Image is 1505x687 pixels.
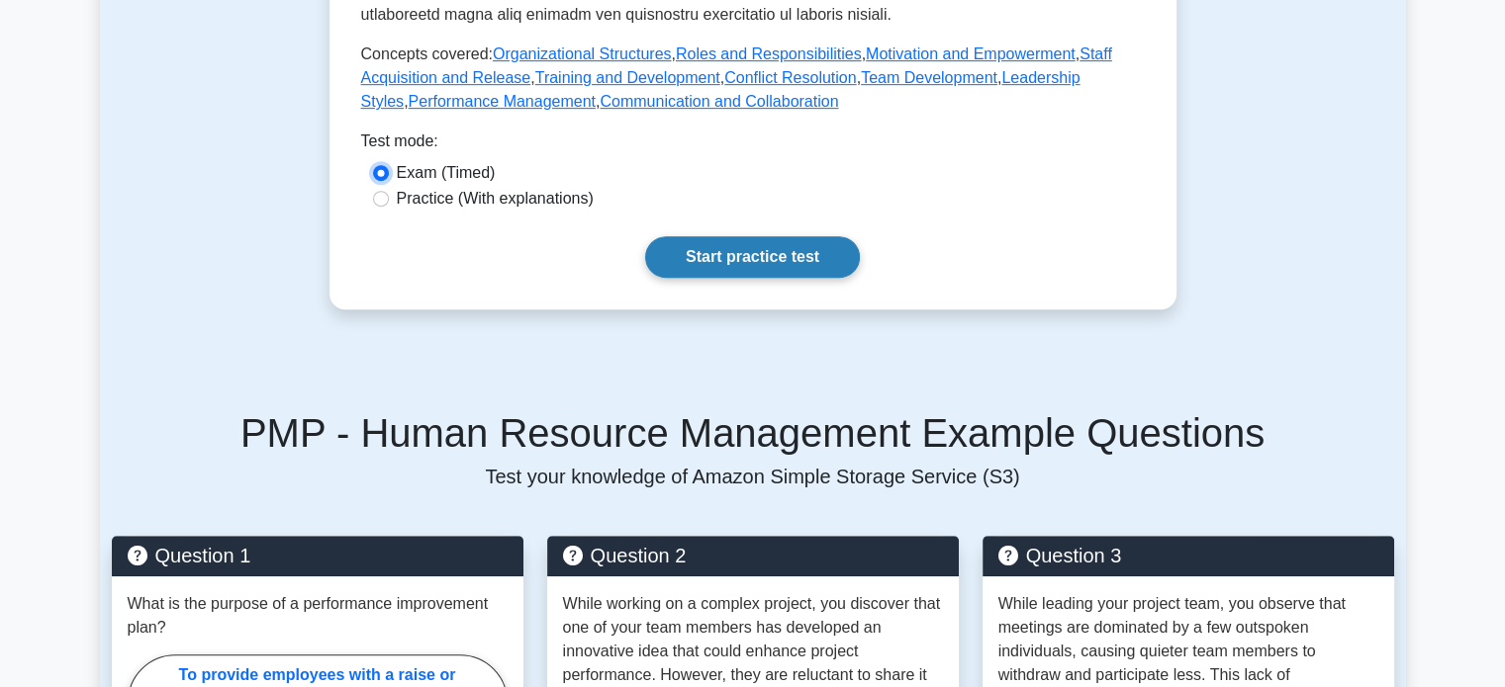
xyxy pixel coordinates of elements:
h5: Question 3 [998,544,1378,567]
label: Exam (Timed) [397,161,496,185]
p: What is the purpose of a performance improvement plan? [128,592,508,640]
h5: PMP - Human Resource Management Example Questions [112,409,1394,457]
p: Concepts covered: , , , , , , , , , [361,43,1145,114]
a: Organizational Structures [493,45,672,62]
h5: Question 2 [563,544,943,567]
a: Leadership Styles [361,69,1081,110]
a: Performance Management [409,93,596,110]
label: Practice (With explanations) [397,187,594,211]
a: Communication and Collaboration [600,93,838,110]
p: Test your knowledge of Amazon Simple Storage Service (S3) [112,465,1394,488]
a: Conflict Resolution [724,69,856,86]
a: Motivation and Empowerment [866,45,1076,62]
h5: Question 1 [128,544,508,567]
a: Roles and Responsibilities [676,45,862,62]
a: Training and Development [535,69,720,86]
a: Team Development [861,69,997,86]
div: Test mode: [361,129,1145,161]
a: Start practice test [645,236,860,278]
